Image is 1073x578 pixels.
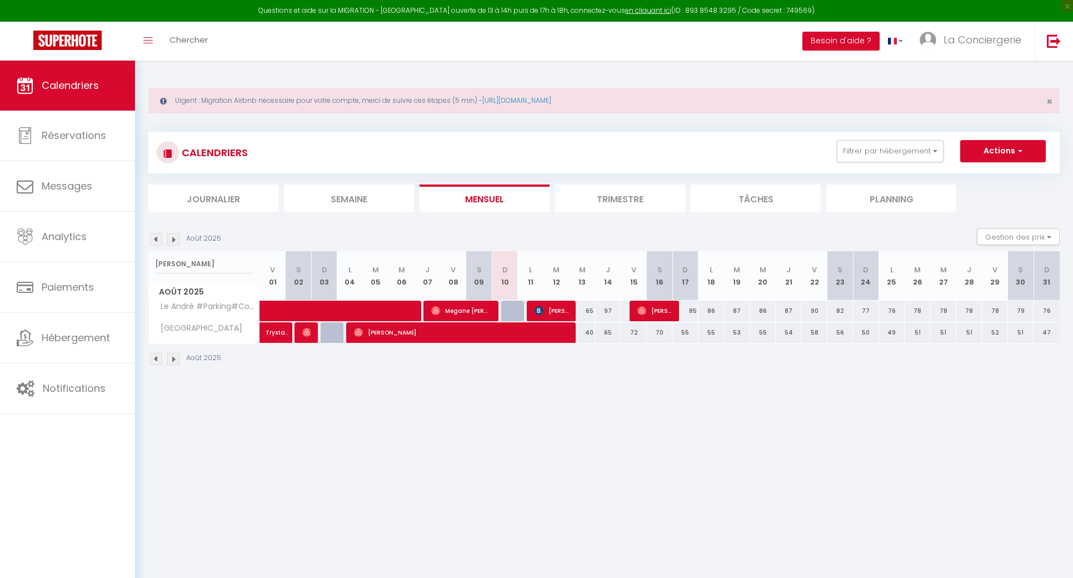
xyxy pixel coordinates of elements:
[733,265,740,275] abbr: M
[837,140,944,162] button: Filtrer par hébergement
[155,254,253,274] input: Rechercher un logement...
[801,322,827,343] div: 58
[1034,251,1060,301] th: 31
[595,301,621,321] div: 97
[905,251,930,301] th: 26
[710,265,713,275] abbr: L
[311,251,337,301] th: 03
[724,322,750,343] div: 53
[543,251,569,301] th: 12
[621,322,646,343] div: 72
[905,322,930,343] div: 51
[879,301,905,321] div: 76
[911,22,1035,61] a: ... La Conciergerie
[1008,322,1034,343] div: 51
[553,265,560,275] abbr: M
[863,265,869,275] abbr: D
[750,301,776,321] div: 86
[827,301,853,321] div: 82
[977,228,1060,245] button: Gestion des prix
[750,251,776,301] th: 20
[967,265,971,275] abbr: J
[296,265,301,275] abbr: S
[322,265,327,275] abbr: D
[42,280,94,294] span: Paiements
[853,301,879,321] div: 77
[284,185,414,212] li: Semaine
[186,233,221,244] p: Août 2025
[879,251,905,301] th: 25
[621,251,646,301] th: 15
[920,32,936,48] img: ...
[482,96,551,105] a: [URL][DOMAIN_NAME]
[853,322,879,343] div: 50
[270,265,275,275] abbr: V
[724,251,750,301] th: 19
[595,322,621,343] div: 65
[930,251,956,301] th: 27
[595,251,621,301] th: 14
[440,251,466,301] th: 08
[492,251,517,301] th: 10
[724,301,750,321] div: 87
[698,322,724,343] div: 55
[1047,34,1061,48] img: logout
[956,301,982,321] div: 78
[992,265,997,275] abbr: V
[802,32,880,51] button: Besoin d'aide ?
[302,322,311,343] span: [PERSON_NAME]
[801,251,827,301] th: 22
[363,251,388,301] th: 05
[42,128,106,142] span: Réservations
[33,31,102,50] img: Super Booking
[672,322,698,343] div: 55
[179,140,248,165] h3: CALENDRIERS
[853,251,879,301] th: 24
[982,251,1007,301] th: 29
[1008,301,1034,321] div: 79
[579,265,586,275] abbr: M
[1018,265,1023,275] abbr: S
[776,301,801,321] div: 87
[1026,531,1073,578] iframe: LiveChat chat widget
[1008,251,1034,301] th: 30
[930,322,956,343] div: 51
[415,251,440,301] th: 07
[812,265,817,275] abbr: V
[647,251,672,301] th: 16
[672,251,698,301] th: 17
[186,353,221,363] p: Août 2025
[169,34,208,46] span: Chercher
[372,265,379,275] abbr: M
[786,265,791,275] abbr: J
[657,265,662,275] abbr: S
[337,251,363,301] th: 04
[149,284,259,300] span: Août 2025
[1046,94,1052,108] span: ×
[637,300,671,321] span: [PERSON_NAME]
[1046,97,1052,107] button: Close
[956,251,982,301] th: 28
[466,251,492,301] th: 09
[431,300,491,321] span: Megane [PERSON_NAME]
[776,251,801,301] th: 21
[672,301,698,321] div: 85
[691,185,821,212] li: Tâches
[837,265,842,275] abbr: S
[502,265,508,275] abbr: D
[905,301,930,321] div: 78
[570,301,595,321] div: 65
[570,322,595,343] div: 40
[631,265,636,275] abbr: V
[43,381,106,395] span: Notifications
[682,265,688,275] abbr: D
[827,251,853,301] th: 23
[1034,322,1060,343] div: 47
[982,322,1007,343] div: 52
[148,185,278,212] li: Journalier
[148,88,1060,113] div: Urgent : Migration Airbnb nécessaire pour votre compte, merci de suivre ces étapes (5 min) -
[570,251,595,301] th: 13
[425,265,430,275] abbr: J
[698,301,724,321] div: 86
[960,140,1046,162] button: Actions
